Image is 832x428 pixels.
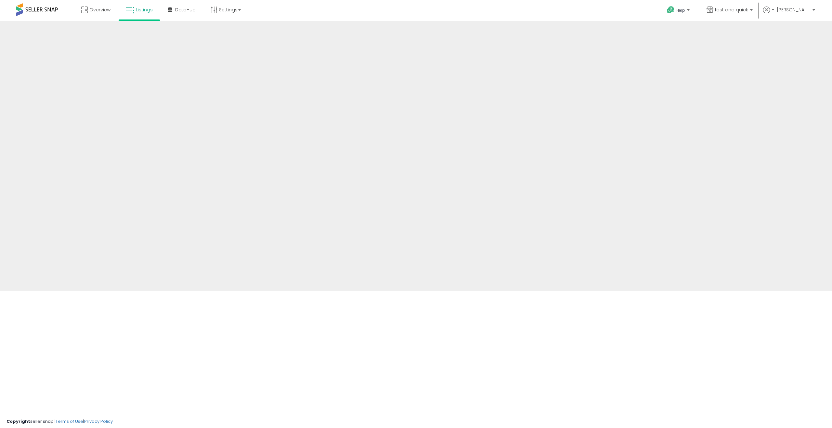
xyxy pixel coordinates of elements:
[772,6,811,13] span: Hi [PERSON_NAME]
[136,6,153,13] span: Listings
[175,6,196,13] span: DataHub
[667,6,675,14] i: Get Help
[763,6,815,21] a: Hi [PERSON_NAME]
[715,6,748,13] span: fast and quick
[89,6,110,13] span: Overview
[662,1,696,21] a: Help
[676,7,685,13] span: Help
